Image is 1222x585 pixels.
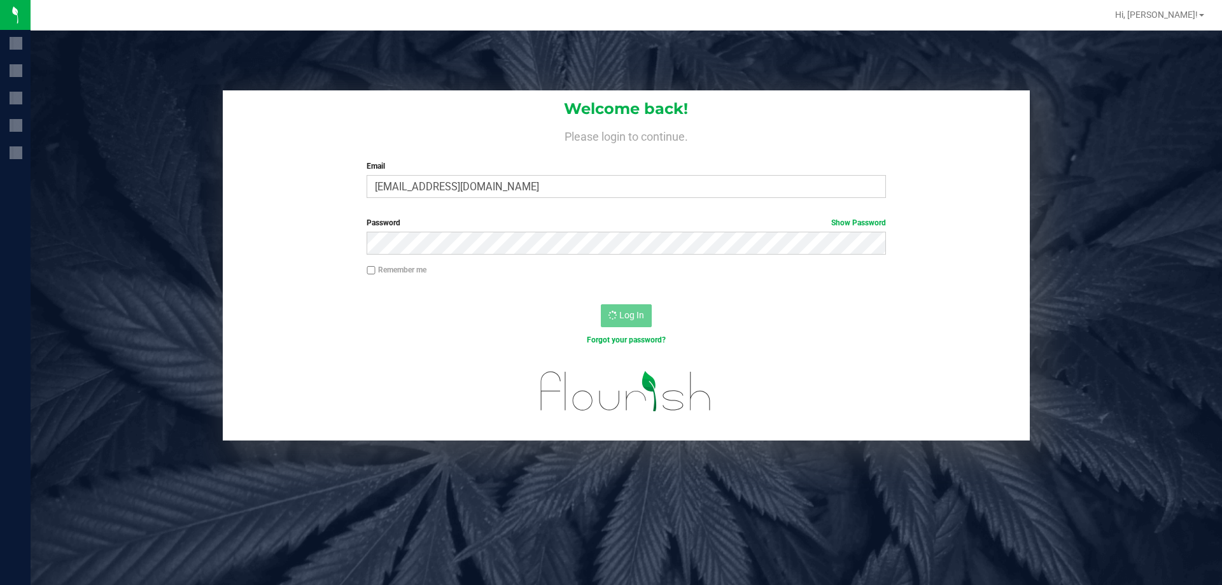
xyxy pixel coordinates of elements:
[367,266,376,275] input: Remember me
[1115,10,1198,20] span: Hi, [PERSON_NAME]!
[367,264,426,276] label: Remember me
[223,127,1030,143] h4: Please login to continue.
[367,218,400,227] span: Password
[525,359,727,424] img: flourish_logo.svg
[831,218,886,227] a: Show Password
[587,335,666,344] a: Forgot your password?
[223,101,1030,117] h1: Welcome back!
[619,310,644,320] span: Log In
[367,160,885,172] label: Email
[601,304,652,327] button: Log In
